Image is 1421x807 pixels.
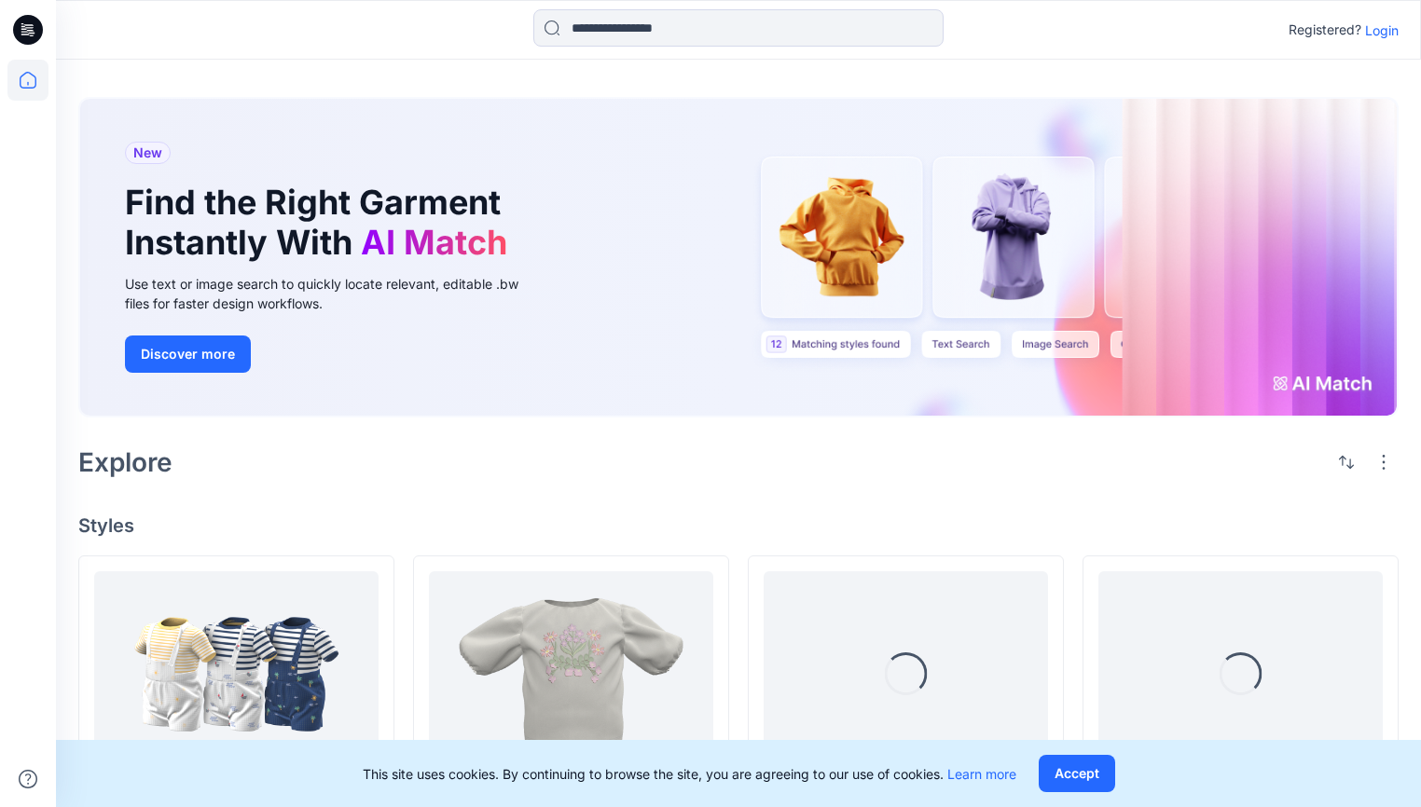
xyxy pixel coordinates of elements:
h4: Styles [78,514,1399,537]
h2: Explore [78,447,172,477]
a: baby dungaree [94,571,379,776]
span: AI Match [361,222,507,263]
button: Accept [1039,755,1115,792]
span: New [133,142,162,164]
h1: Find the Right Garment Instantly With [125,183,517,263]
p: Registered? [1289,19,1361,41]
p: This site uses cookies. By continuing to browse the site, you are agreeing to our use of cookies. [363,764,1016,784]
p: Login [1365,21,1399,40]
a: Learn more [947,766,1016,782]
div: Use text or image search to quickly locate relevant, editable .bw files for faster design workflows. [125,274,545,313]
a: FP_026 [429,571,713,776]
button: Discover more [125,335,251,373]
